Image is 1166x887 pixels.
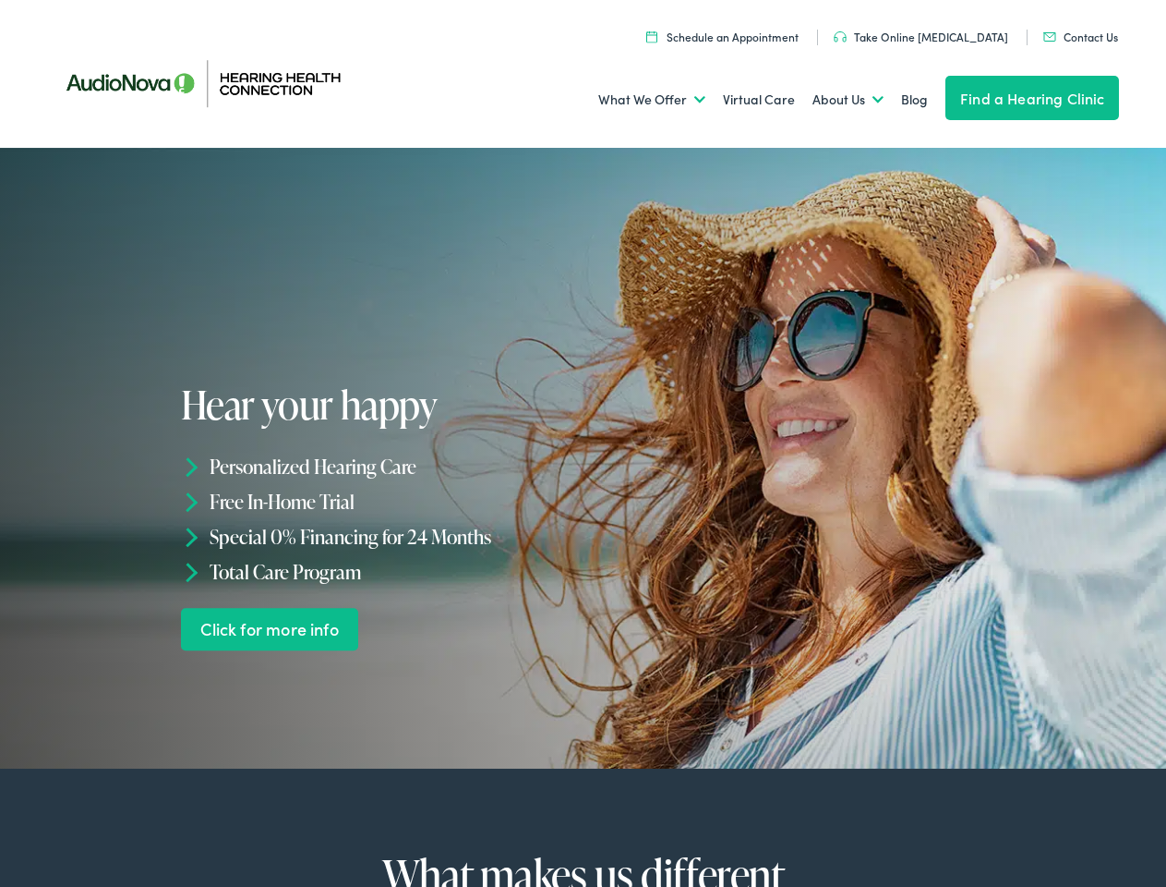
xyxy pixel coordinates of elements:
li: Special 0% Financing for 24 Months [181,519,589,554]
a: Contact Us [1043,29,1118,44]
a: About Us [812,66,884,134]
h1: Hear your happy [181,383,589,426]
img: utility icon [1043,32,1056,42]
li: Personalized Hearing Care [181,449,589,484]
li: Free In-Home Trial [181,484,589,519]
img: utility icon [834,31,847,43]
a: Virtual Care [723,66,795,134]
a: Click for more info [181,608,359,651]
a: Find a Hearing Clinic [945,76,1119,120]
a: Schedule an Appointment [646,29,799,44]
a: Take Online [MEDICAL_DATA] [834,29,1008,44]
a: What We Offer [598,66,705,134]
img: utility icon [646,30,657,43]
a: Blog [901,66,928,134]
li: Total Care Program [181,554,589,589]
